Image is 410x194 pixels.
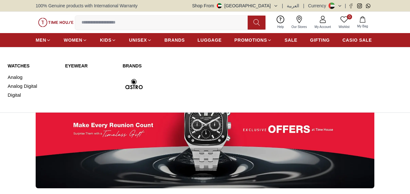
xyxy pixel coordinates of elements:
[36,70,374,188] img: ...
[217,3,222,8] img: United Arab Emirates
[357,3,362,8] a: Instagram
[129,37,147,43] span: UNISEX
[285,34,297,46] a: SALE
[129,34,152,46] a: UNISEX
[312,24,334,29] span: My Account
[234,34,272,46] a: PROMOTIONS
[335,14,353,31] a: 0Wishlist
[234,37,267,43] span: PROMOTIONS
[8,73,58,82] a: Analog
[64,37,82,43] span: WOMEN
[64,34,87,46] a: WOMEN
[288,14,311,31] a: Our Stores
[347,14,352,19] span: 0
[343,34,372,46] a: CASIO SALE
[345,3,346,9] span: |
[310,34,330,46] a: GIFTING
[198,37,222,43] span: LUGGAGE
[100,34,116,46] a: KIDS
[349,3,353,8] a: Facebook
[366,3,371,8] a: Whatsapp
[282,3,283,9] span: |
[275,24,286,29] span: Help
[273,14,288,31] a: Help
[123,63,230,69] a: Brands
[303,3,304,9] span: |
[165,34,185,46] a: BRANDS
[165,37,185,43] span: BRANDS
[8,63,58,69] a: WATCHES
[308,3,329,9] div: Currency
[355,24,371,29] span: My Bag
[353,15,372,30] button: My Bag
[343,37,372,43] span: CASIO SALE
[8,82,58,91] a: Analog Digital
[123,73,145,96] img: Astro
[100,37,111,43] span: KIDS
[36,3,138,9] span: 100% Genuine products with International Warranty
[198,34,222,46] a: LUGGAGE
[287,3,299,9] button: العربية
[8,91,58,100] a: Digital
[310,37,330,43] span: GIFTING
[192,3,278,9] button: Shop From[GEOGRAPHIC_DATA]
[336,24,352,29] span: Wishlist
[36,37,46,43] span: MEN
[38,18,74,27] img: ...
[289,24,309,29] span: Our Stores
[36,34,51,46] a: MEN
[285,37,297,43] span: SALE
[65,63,115,69] a: Eyewear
